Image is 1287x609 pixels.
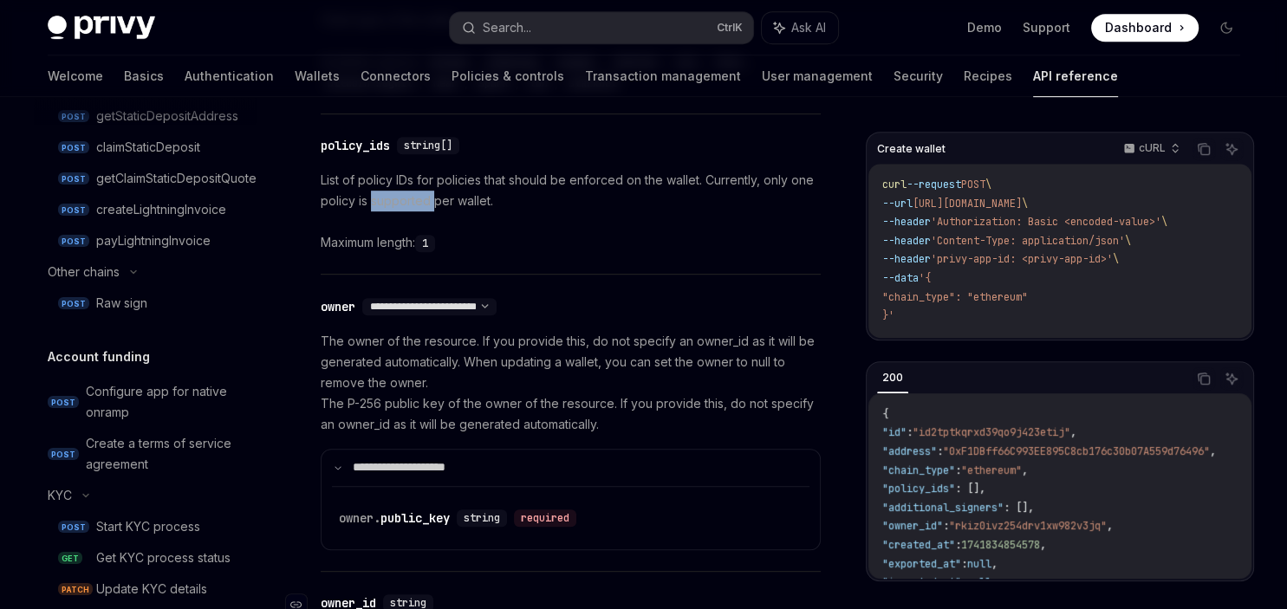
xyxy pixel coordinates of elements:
[937,444,943,458] span: :
[907,425,913,439] span: :
[96,579,207,599] div: Update KYC details
[882,482,955,496] span: "policy_ids"
[882,519,943,533] span: "owner_id"
[964,55,1012,97] a: Recipes
[1004,501,1034,515] span: : [],
[514,509,576,527] div: required
[882,215,931,229] span: --header
[34,225,256,256] a: POSTpayLightningInvoice
[450,12,753,43] button: Search...CtrlK
[961,575,967,589] span: :
[415,235,435,252] code: 1
[1193,367,1215,390] button: Copy the contents from the code block
[96,547,231,568] div: Get KYC process status
[34,132,256,163] a: POSTclaimStaticDeposit
[882,252,931,266] span: --header
[483,17,531,38] div: Search...
[96,168,257,189] div: getClaimStaticDepositQuote
[717,21,743,35] span: Ctrl K
[34,376,256,428] a: POSTConfigure app for native onramp
[913,197,1022,211] span: [URL][DOMAIN_NAME]
[34,511,256,542] a: POSTStart KYC process
[48,485,72,506] div: KYC
[58,297,89,310] span: POST
[58,141,89,154] span: POST
[931,215,1161,229] span: 'Authorization: Basic <encoded-value>'
[34,428,256,480] a: POSTCreate a terms of service agreement
[452,55,564,97] a: Policies & controls
[967,19,1002,36] a: Demo
[58,172,89,185] span: POST
[96,137,200,158] div: claimStaticDeposit
[1220,138,1243,160] button: Ask AI
[882,290,1028,304] span: "chain_type": "ethereum"
[931,234,1125,248] span: 'Content-Type: application/json'
[967,575,991,589] span: null
[762,12,838,43] button: Ask AI
[96,230,211,251] div: payLightningInvoice
[882,501,1004,515] span: "additional_signers"
[882,557,961,571] span: "exported_at"
[34,573,256,605] a: PATCHUpdate KYC details
[585,55,741,97] a: Transaction management
[1113,252,1119,266] span: \
[58,204,89,217] span: POST
[339,510,380,526] span: owner.
[1210,444,1216,458] span: ,
[882,234,931,248] span: --header
[961,178,985,191] span: POST
[124,55,164,97] a: Basics
[949,519,1107,533] span: "rkiz0ivz254drv1xw982v3jq"
[58,521,89,534] span: POST
[1040,538,1046,552] span: ,
[321,170,821,211] p: List of policy IDs for policies that should be enforced on the wallet. Currently, only one policy...
[1125,234,1131,248] span: \
[1107,519,1113,533] span: ,
[34,542,256,573] a: GETGet KYC process status
[1161,215,1167,229] span: \
[295,55,340,97] a: Wallets
[1220,367,1243,390] button: Ask AI
[321,298,355,315] div: owner
[791,19,826,36] span: Ask AI
[1114,134,1187,164] button: cURL
[34,194,256,225] a: POSTcreateLightningInvoice
[894,55,943,97] a: Security
[1023,19,1070,36] a: Support
[961,463,1022,477] span: "ethereum"
[1193,138,1215,160] button: Copy the contents from the code block
[967,557,991,571] span: null
[58,235,89,248] span: POST
[86,433,245,475] div: Create a terms of service agreement
[1022,463,1028,477] span: ,
[919,271,931,285] span: '{
[882,425,907,439] span: "id"
[58,583,93,596] span: PATCH
[48,396,79,409] span: POST
[48,55,103,97] a: Welcome
[321,331,821,435] p: The owner of the resource. If you provide this, do not specify an owner_id as it will be generate...
[1105,19,1172,36] span: Dashboard
[1139,141,1166,155] p: cURL
[34,163,256,194] a: POSTgetClaimStaticDepositQuote
[931,252,1113,266] span: 'privy-app-id: <privy-app-id>'
[943,444,1210,458] span: "0xF1DBff66C993EE895C8cb176c30b07A559d76496"
[404,139,452,152] span: string[]
[464,511,500,525] span: string
[882,271,919,285] span: --data
[907,178,961,191] span: --request
[1070,425,1076,439] span: ,
[961,557,967,571] span: :
[96,199,226,220] div: createLightningInvoice
[985,178,991,191] span: \
[48,347,150,367] h5: Account funding
[882,197,913,211] span: --url
[58,552,82,565] span: GET
[86,381,245,423] div: Configure app for native onramp
[1212,14,1240,42] button: Toggle dark mode
[877,142,946,156] span: Create wallet
[882,575,961,589] span: "imported_at"
[339,509,450,527] div: public_key
[877,367,908,388] div: 200
[185,55,274,97] a: Authentication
